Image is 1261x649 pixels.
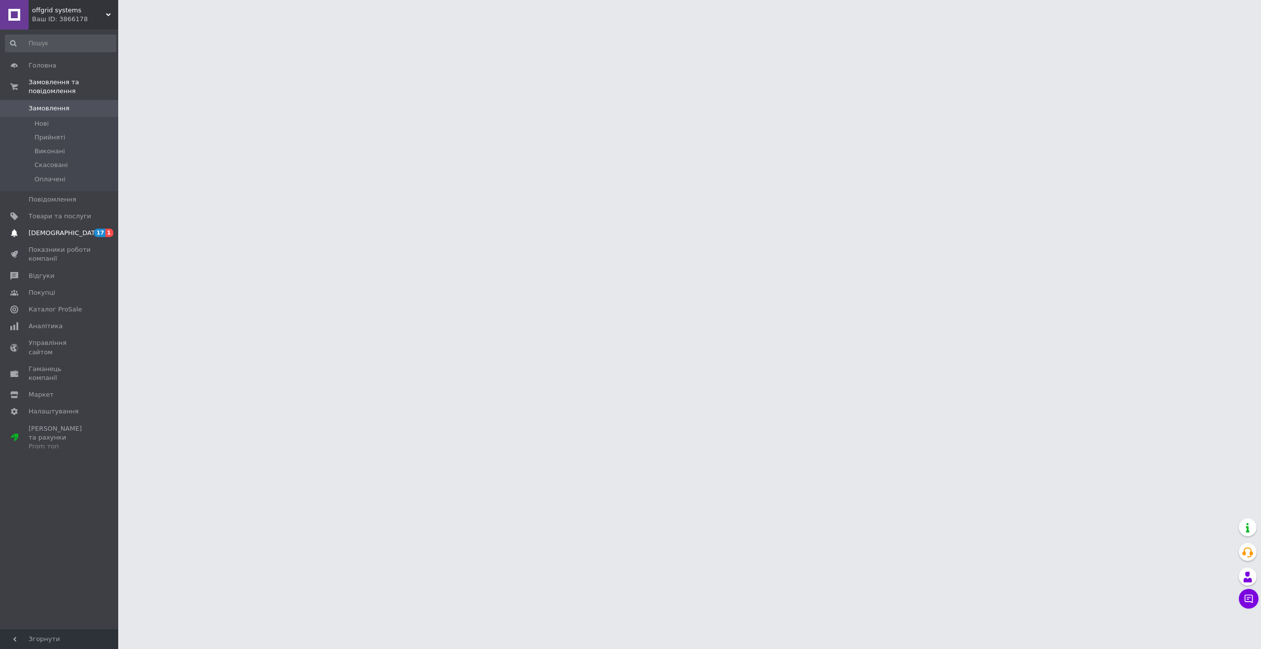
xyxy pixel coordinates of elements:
span: [PERSON_NAME] та рахунки [29,424,91,451]
span: Аналітика [29,322,63,331]
div: Prom топ [29,442,91,451]
span: Повідомлення [29,195,76,204]
button: Чат з покупцем [1239,589,1259,609]
span: Скасовані [34,161,68,170]
span: Виконані [34,147,65,156]
span: Замовлення та повідомлення [29,78,118,96]
span: offgrid systems [32,6,106,15]
div: Ваш ID: 3866178 [32,15,118,24]
span: Управління сайтом [29,339,91,356]
span: Показники роботи компанії [29,245,91,263]
span: Товари та послуги [29,212,91,221]
span: 1 [105,229,113,237]
span: Відгуки [29,272,54,280]
span: Прийняті [34,133,65,142]
span: Нові [34,119,49,128]
span: Головна [29,61,56,70]
span: [DEMOGRAPHIC_DATA] [29,229,101,238]
span: Маркет [29,390,54,399]
span: Гаманець компанії [29,365,91,382]
input: Пошук [5,34,116,52]
span: Покупці [29,288,55,297]
span: Каталог ProSale [29,305,82,314]
span: Оплачені [34,175,66,184]
span: Налаштування [29,407,79,416]
span: Замовлення [29,104,69,113]
span: 17 [94,229,105,237]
